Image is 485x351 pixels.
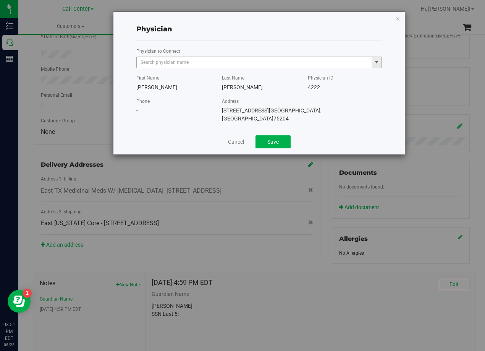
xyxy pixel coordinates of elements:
span: Physician [136,25,172,33]
label: Address [222,98,239,105]
button: Save [255,135,291,148]
label: Physician ID [308,75,333,81]
label: Last Name [222,75,244,81]
span: , [320,107,322,114]
label: Phone [136,98,150,105]
a: Cancel [228,138,244,146]
label: Physician to Connect [136,48,180,55]
span: [GEOGRAPHIC_DATA] [269,107,320,114]
iframe: Resource center unread badge [23,289,32,298]
label: First Name [136,75,159,81]
input: Search physician name [137,57,372,68]
span: select [372,57,382,68]
iframe: Resource center [8,290,31,313]
div: [PERSON_NAME] [136,83,210,91]
div: 4222 [308,83,382,91]
div: - [136,107,210,115]
span: [STREET_ADDRESS] [222,107,269,114]
div: [PERSON_NAME] [222,83,296,91]
span: 75204 [273,115,289,122]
